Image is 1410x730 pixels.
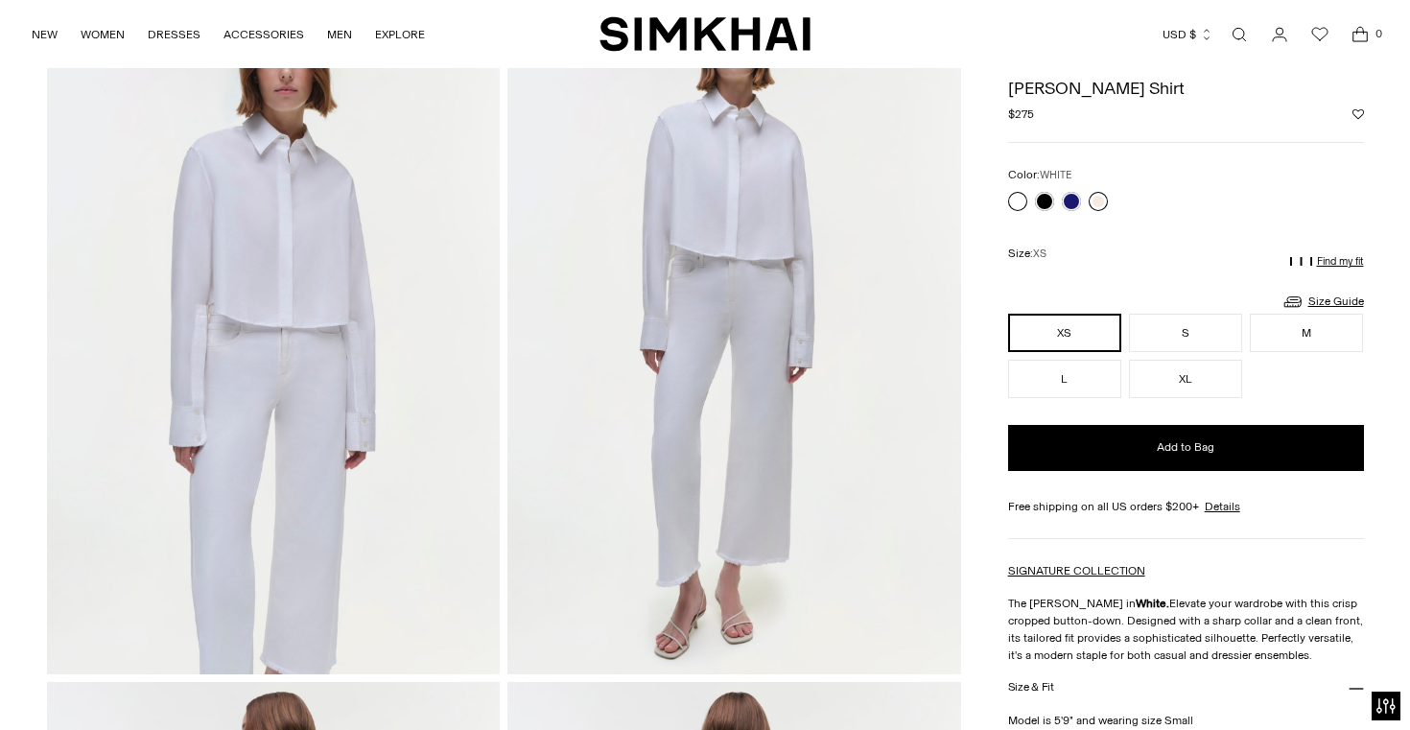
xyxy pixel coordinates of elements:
[1008,595,1364,664] p: Elevate your wardrobe with this crisp cropped button-down. Designed with a sharp collar and a cle...
[1008,681,1054,694] h3: Size & Fit
[1352,108,1364,120] button: Add to Wishlist
[1341,15,1379,54] a: Open cart modal
[375,13,425,56] a: EXPLORE
[1008,664,1364,713] button: Size & Fit
[1008,564,1145,577] a: SIGNATURE COLLECTION
[223,13,304,56] a: ACCESSORIES
[148,13,200,56] a: DRESSES
[1008,498,1364,515] div: Free shipping on all US orders $200+
[1281,290,1364,314] a: Size Guide
[1220,15,1258,54] a: Open search modal
[327,13,352,56] a: MEN
[1370,25,1387,42] span: 0
[1163,13,1213,56] button: USD $
[1008,360,1121,398] button: L
[1301,15,1339,54] a: Wishlist
[1033,247,1046,260] span: XS
[1008,314,1121,352] button: XS
[1250,314,1363,352] button: M
[1260,15,1299,54] a: Go to the account page
[1136,597,1169,610] strong: White.
[1008,106,1034,123] span: $275
[599,15,811,53] a: SIMKHAI
[32,13,58,56] a: NEW
[1157,439,1214,456] span: Add to Bag
[1008,166,1071,184] label: Color:
[1008,245,1046,263] label: Size:
[81,13,125,56] a: WOMEN
[15,657,193,715] iframe: Sign Up via Text for Offers
[1129,314,1242,352] button: S
[1129,360,1242,398] button: XL
[1008,597,1136,610] span: The [PERSON_NAME] in
[1008,425,1364,471] button: Add to Bag
[1040,169,1071,181] span: WHITE
[1205,498,1240,515] a: Details
[1008,80,1364,97] h1: [PERSON_NAME] Shirt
